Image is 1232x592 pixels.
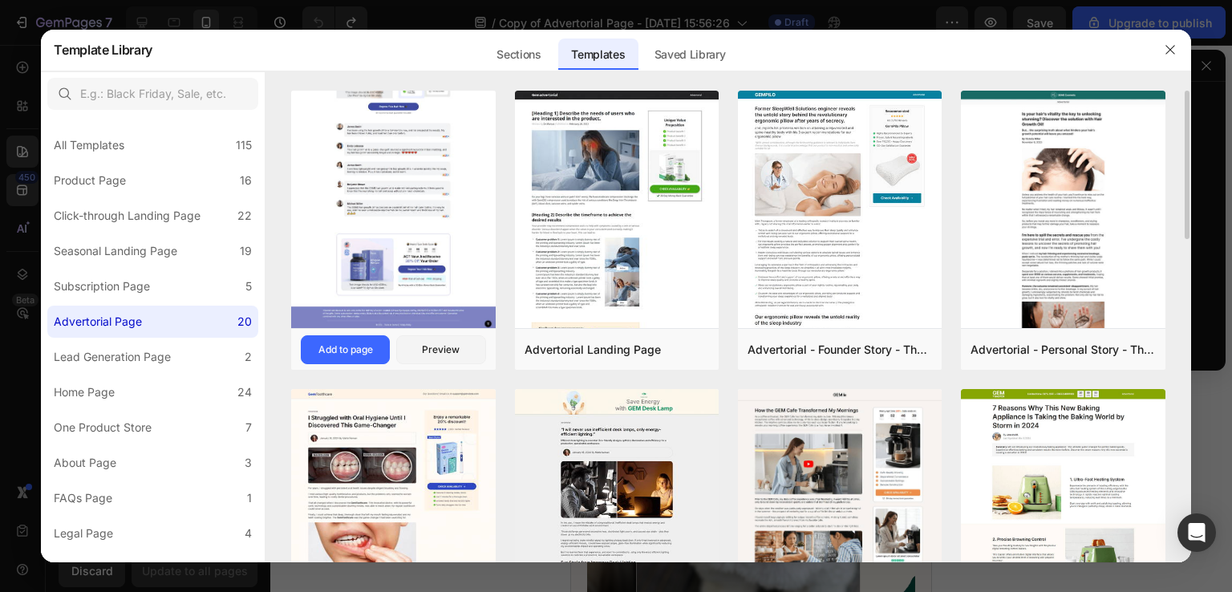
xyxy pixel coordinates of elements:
div: 22 [237,206,252,225]
div: 16 [240,171,252,190]
div: FAQs Page [54,489,112,508]
div: About Page [54,453,116,472]
div: Legal Page [54,524,113,543]
div: 5 [245,277,252,296]
div: Contact Page [54,559,126,578]
div: Advertorial - Founder Story - The After Image [748,340,932,359]
input: E.g.: Black Friday, Sale, etc. [47,78,258,110]
div: Add to page [318,343,373,357]
div: 3 [245,453,252,472]
div: Product Page [54,171,126,190]
div: Preview [422,343,460,357]
div: 1 [247,489,252,508]
div: Advertorial - Personal Story - The Before Image [971,340,1155,359]
div: 2 [245,347,252,367]
div: 2 [245,559,252,578]
p: Their heart is counting on you. [18,7,342,45]
div: 4 [245,524,252,543]
div: Advertorial Page [54,312,142,331]
div: Subscription Page [54,277,150,296]
strong: P.S. Every minute you wait, silent damage could be occurring in your dog’s heart. Furever costs l... [18,83,342,174]
a: Check Availability and Apply Discount [16,193,344,262]
div: Lead Generation Page [54,347,171,367]
button: Add to page [301,335,390,364]
div: Open Intercom Messenger [1177,513,1216,552]
div: Sections [484,39,553,71]
div: Advertorial Landing Page [525,340,661,359]
p: Check Availability and Apply Discount [16,203,318,253]
button: Preview [396,335,485,364]
div: 7 [245,418,252,437]
div: Seasonal Landing Page [54,241,177,261]
h2: Template Library [54,29,152,71]
div: 24 [237,383,252,402]
div: 115 [236,136,252,155]
div: Home Page [54,383,115,402]
div: All Templates [54,136,124,155]
div: 20 [237,312,252,331]
div: Templates [558,39,638,71]
div: 19 [240,241,252,261]
div: Click-through Landing Page [54,206,201,225]
div: Saved Library [642,39,739,71]
div: One Product Store [54,418,152,437]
